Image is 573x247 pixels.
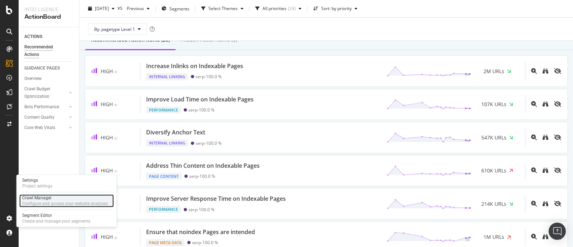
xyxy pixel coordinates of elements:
div: eye-slash [554,134,561,140]
div: Project settings [22,183,52,189]
span: High [101,68,113,75]
div: serp - 100.0 % [189,174,215,179]
div: Configure and access your website analyses [22,201,108,206]
a: Segment EditorCreate and manage your segments [19,212,114,225]
div: Settings [22,177,52,183]
img: Equal [114,104,117,106]
div: ACTIONS [24,33,42,41]
a: Recommended Actions [24,43,74,58]
div: magnifying-glass-plus [531,134,537,140]
a: Crawl ManagerConfigure and access your website analyses [19,194,114,207]
a: binoculars [543,167,548,174]
img: Equal [114,170,117,172]
div: eye-slash [554,68,561,74]
span: High [101,134,113,141]
div: Address Thin Content on Indexable Pages [146,162,260,170]
div: magnifying-glass-plus [531,167,537,173]
img: Equal [114,237,117,239]
span: Previous [124,5,144,11]
a: Overview [24,75,74,82]
div: serp - 100.0 % [196,74,222,79]
span: 107K URLs [481,101,506,108]
button: All priorities(24) [252,3,304,14]
div: binoculars [543,234,548,239]
span: High [101,233,113,240]
span: 2025 Oct. 3rd [95,5,109,11]
a: ACTIONS [24,33,74,41]
button: By: pagetype Level 1 [88,23,147,35]
div: Crawl Manager [22,195,108,201]
span: vs [117,4,124,11]
div: Ensure that noindex Pages are intended [146,228,255,236]
div: Content Quality [24,114,54,121]
div: Increase Inlinks on Indexable Pages [146,62,243,70]
div: All priorities [263,6,286,11]
div: Page Meta Data [146,239,184,246]
div: binoculars [543,167,548,173]
div: Page Content [146,173,182,180]
div: GUIDANCE PAGES [24,65,60,72]
div: Bots Performance [24,103,59,111]
div: serp - 100.0 % [188,107,215,113]
div: binoculars [543,201,548,206]
div: eye-slash [554,201,561,206]
a: GUIDANCE PAGES [24,65,74,72]
a: binoculars [543,233,548,240]
div: Internal Linking [146,139,188,147]
div: magnifying-glass-plus [531,234,537,239]
div: eye-slash [554,101,561,107]
div: Crawl Budget Optimization [24,85,62,100]
div: ActionBoard [24,13,73,21]
div: binoculars [543,134,548,140]
span: 1M URLs [483,233,504,241]
span: Segments [169,5,189,11]
a: Content Quality [24,114,67,121]
span: High [101,101,113,108]
span: 610K URLs [481,167,506,174]
span: 2M URLs [483,68,504,75]
button: Segments [159,3,192,14]
div: Recommended Actions [24,43,67,58]
button: Sort: by priority [310,3,360,14]
a: binoculars [543,200,548,207]
div: Sort: by priority [321,6,352,11]
div: Segment Editor [22,213,90,218]
button: Previous [124,3,153,14]
div: Intelligence [24,6,73,13]
span: By: pagetype Level 1 [94,26,135,32]
div: Improve Load Time on Indexable Pages [146,95,254,104]
img: Equal [114,137,117,139]
div: serp - 100.0 % [196,141,222,146]
a: SettingsProject settings [19,177,114,190]
div: Performance [146,106,181,114]
div: Performance [146,206,181,213]
a: binoculars [543,68,548,75]
div: Internal Linking [146,73,188,80]
div: Core Web Vitals [24,124,55,132]
img: Equal [114,71,117,73]
a: Core Web Vitals [24,124,67,132]
a: binoculars [543,101,548,108]
div: Create and manage your segments [22,218,90,224]
div: Diversify Anchor Text [146,128,205,137]
span: High [101,167,113,174]
div: serp - 100.0 % [192,240,218,245]
span: 214K URLs [481,200,506,208]
div: Overview [24,75,42,82]
div: magnifying-glass-plus [531,101,537,107]
div: Improve Server Response Time on Indexable Pages [146,195,286,203]
button: [DATE] [85,3,117,14]
div: serp - 100.0 % [188,207,215,212]
div: eye-slash [554,167,561,173]
div: Open Intercom Messenger [549,223,566,240]
div: magnifying-glass-plus [531,201,537,206]
div: magnifying-glass-plus [531,68,537,74]
div: Select Themes [208,6,238,11]
button: Select Themes [198,3,246,14]
a: Crawl Budget Optimization [24,85,67,100]
div: ( 24 ) [288,6,296,11]
a: Bots Performance [24,103,67,111]
a: binoculars [543,134,548,141]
